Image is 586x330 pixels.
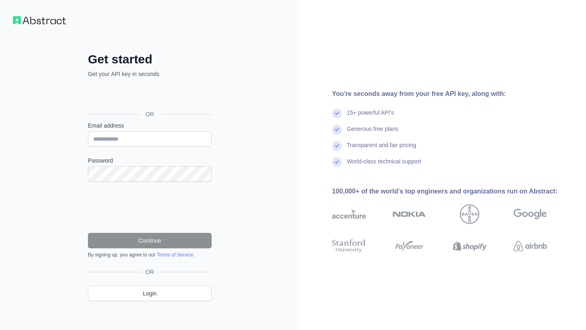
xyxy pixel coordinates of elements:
h2: Get started [88,52,212,67]
span: OR [139,110,161,118]
a: Login [88,286,212,301]
img: payoneer [393,238,426,254]
img: check mark [332,125,342,135]
img: Workflow [13,16,66,24]
div: 15+ powerful API's [347,109,394,125]
iframe: Sign in with Google Button [84,87,214,105]
a: Terms of Service [157,252,193,258]
iframe: reCAPTCHA [88,191,212,223]
label: Password [88,156,212,165]
p: Get your API key in seconds [88,70,212,78]
img: stanford university [332,238,366,254]
span: OR [142,268,157,276]
img: shopify [453,238,487,254]
div: Generous free plans [347,125,398,141]
img: accenture [332,204,366,224]
button: Continue [88,233,212,248]
img: airbnb [514,238,547,254]
label: Email address [88,122,212,130]
div: You're seconds away from your free API key, along with: [332,89,573,99]
img: check mark [332,141,342,151]
div: World-class technical support [347,157,421,174]
img: nokia [393,204,426,224]
img: bayer [460,204,479,224]
div: By signing up, you agree to our . [88,252,212,258]
div: 100,000+ of the world's top engineers and organizations run on Abstract: [332,187,573,196]
img: check mark [332,109,342,118]
img: check mark [332,157,342,167]
div: Transparent and fair pricing [347,141,416,157]
img: google [514,204,547,224]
